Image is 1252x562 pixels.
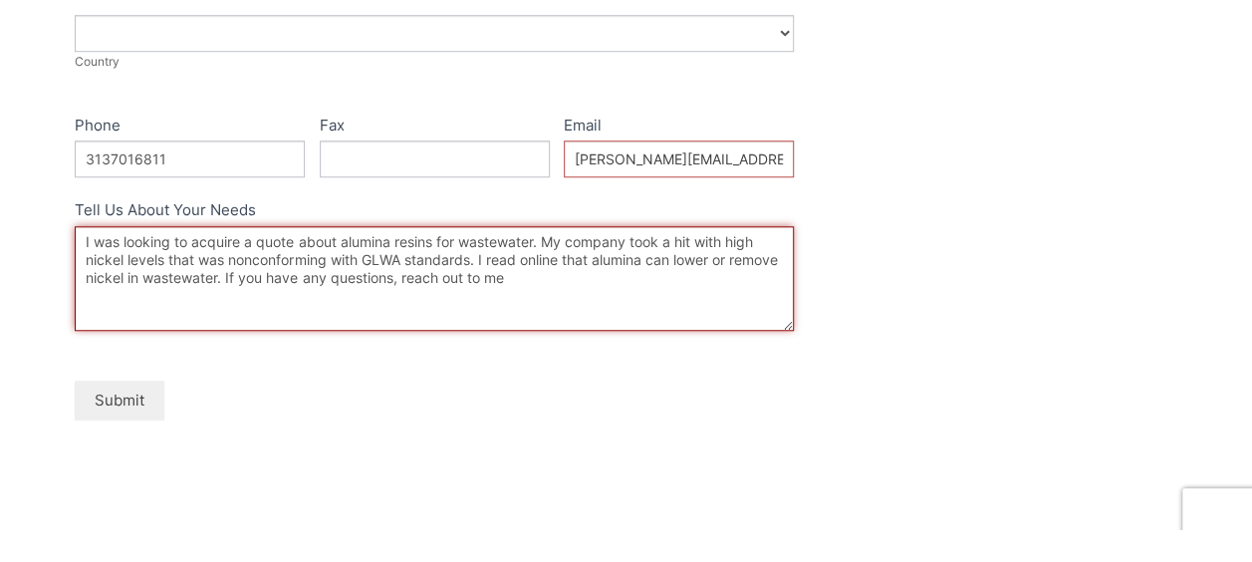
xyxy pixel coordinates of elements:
label: Phone [75,113,305,141]
button: Submit [75,381,164,420]
label: Email [564,113,794,141]
div: Country [75,52,793,72]
label: Fax [320,113,550,141]
label: Tell Us About Your Needs [75,197,793,226]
